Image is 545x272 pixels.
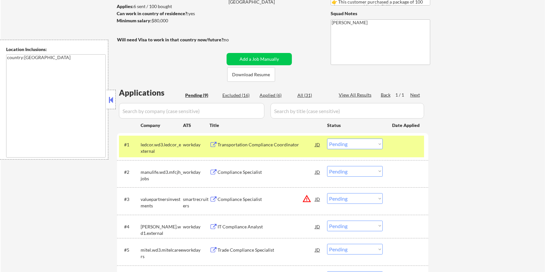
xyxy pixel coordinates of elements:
[117,17,224,24] div: $80,000
[119,89,183,97] div: Applications
[260,92,292,99] div: Applied (6)
[227,53,292,65] button: Add a Job Manually
[119,103,264,119] input: Search by company (case sensitive)
[218,247,315,253] div: Trade Compliance Specialist
[315,166,321,178] div: JD
[124,247,135,253] div: #5
[339,92,373,98] div: View All Results
[331,10,430,17] div: Squad Notes
[185,92,218,99] div: Pending (9)
[141,196,183,209] div: valuepartnersinvestments
[124,196,135,203] div: #3
[302,194,311,203] button: warning_amber
[117,10,222,17] div: yes
[183,141,209,148] div: workday
[218,224,315,230] div: IT Compliance Analyst
[218,141,315,148] div: Transportation Compliance Coordinator
[141,224,183,236] div: [PERSON_NAME].wd1.external
[327,119,383,131] div: Status
[392,122,421,129] div: Date Applied
[117,4,134,9] strong: Applies:
[218,169,315,175] div: Compliance Specialist
[315,221,321,232] div: JD
[381,92,391,98] div: Back
[410,92,421,98] div: Next
[297,92,330,99] div: All (31)
[209,122,321,129] div: Title
[141,122,183,129] div: Company
[183,169,209,175] div: workday
[222,92,255,99] div: Excluded (16)
[6,46,106,53] div: Location Inclusions:
[117,37,225,42] strong: Will need Visa to work in that country now/future?:
[315,193,321,205] div: JD
[117,18,152,23] strong: Minimum salary:
[315,244,321,256] div: JD
[117,11,188,16] strong: Can work in country of residence?:
[183,224,209,230] div: workday
[141,247,183,259] div: mitel.wd3.mitelcareers
[124,141,135,148] div: #1
[141,169,183,182] div: manulife.wd3.mfcjh_jobs
[117,3,224,10] div: 6 sent / 100 bought
[315,139,321,150] div: JD
[218,196,315,203] div: Compliance Specialist
[124,169,135,175] div: #2
[224,37,242,43] div: no
[183,196,209,209] div: smartrecruiters
[124,224,135,230] div: #4
[395,92,410,98] div: 1 / 1
[141,141,183,154] div: ledcor.wd3.ledcor_external
[183,247,209,253] div: workday
[227,67,275,82] button: Download Resume
[271,103,424,119] input: Search by title (case sensitive)
[183,122,209,129] div: ATS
